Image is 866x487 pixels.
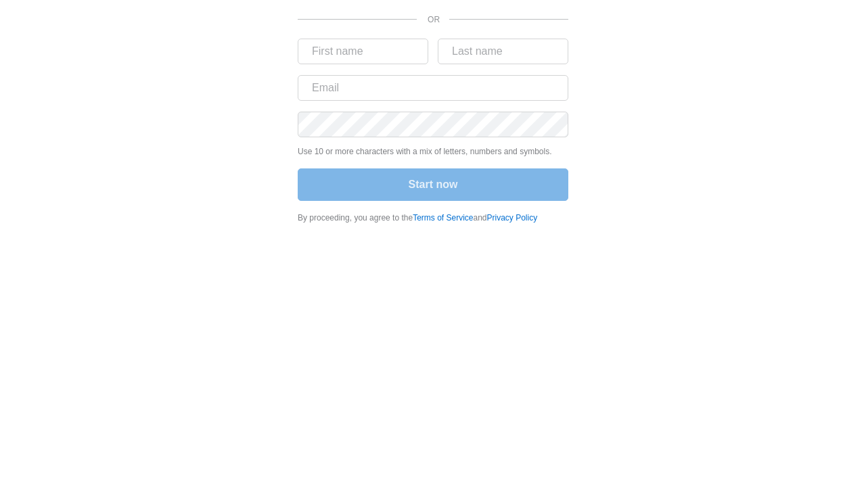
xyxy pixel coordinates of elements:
[438,39,568,64] input: Last name
[298,212,568,224] div: By proceeding, you agree to the and
[413,213,473,223] a: Terms of Service
[487,213,538,223] a: Privacy Policy
[298,75,568,101] input: Email
[298,39,428,64] input: First name
[298,145,568,158] p: Use 10 or more characters with a mix of letters, numbers and symbols.
[428,14,433,26] p: OR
